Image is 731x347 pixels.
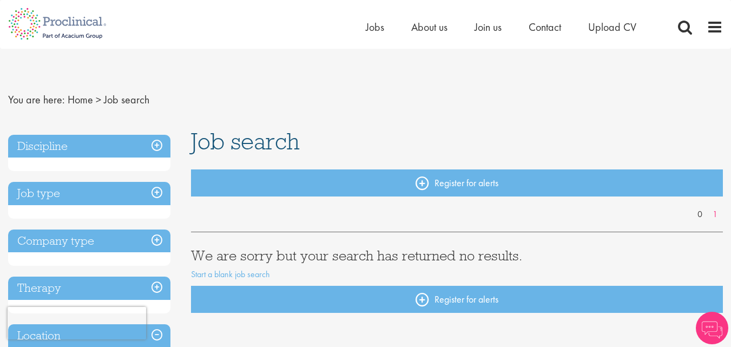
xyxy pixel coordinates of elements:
[529,20,561,34] a: Contact
[692,208,708,221] a: 0
[707,208,723,221] a: 1
[191,286,723,313] a: Register for alerts
[8,230,170,253] h3: Company type
[191,127,300,156] span: Job search
[191,169,723,197] a: Register for alerts
[692,325,708,338] a: 0
[68,93,93,107] a: breadcrumb link
[696,312,728,344] img: Chatbot
[191,269,270,280] a: Start a blank job search
[191,248,723,263] h3: We are sorry but your search has returned no results.
[588,20,636,34] a: Upload CV
[96,93,101,107] span: >
[475,20,502,34] a: Join us
[411,20,447,34] a: About us
[8,182,170,205] h3: Job type
[366,20,384,34] a: Jobs
[8,277,170,300] h3: Therapy
[104,93,149,107] span: Job search
[8,93,65,107] span: You are here:
[8,135,170,158] h3: Discipline
[8,307,146,339] iframe: reCAPTCHA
